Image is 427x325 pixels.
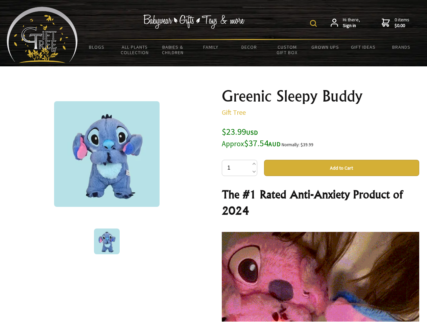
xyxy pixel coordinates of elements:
[268,140,281,148] span: AUD
[310,20,317,27] img: product search
[94,229,120,254] img: Greenic Sleepy Buddy
[343,17,360,29] span: Hi there,
[395,23,409,29] strong: $0.00
[7,7,78,63] img: Babyware - Gifts - Toys and more...
[282,142,313,148] small: Normally: $39.99
[154,40,192,60] a: Babies & Children
[331,17,360,29] a: Hi there,Sign in
[222,188,403,217] strong: The #1 Rated Anti-Anxiety Product of 2024
[222,139,244,148] small: Approx
[268,40,306,60] a: Custom Gift Box
[246,129,258,136] span: USD
[54,101,160,207] img: Greenic Sleepy Buddy
[116,40,154,60] a: All Plants Collection
[230,40,268,54] a: Decor
[264,160,419,176] button: Add to Cart
[78,40,116,54] a: BLOGS
[343,23,360,29] strong: Sign in
[222,88,419,104] h1: Greenic Sleepy Buddy
[222,108,246,116] a: Gift Tree
[222,126,281,149] span: $23.99 $37.54
[382,17,409,29] a: 0 items$0.00
[382,40,421,54] a: Brands
[143,15,245,29] img: Babywear - Gifts - Toys & more
[306,40,344,54] a: Grown Ups
[344,40,382,54] a: Gift Ideas
[192,40,230,54] a: Family
[395,17,409,29] span: 0 items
